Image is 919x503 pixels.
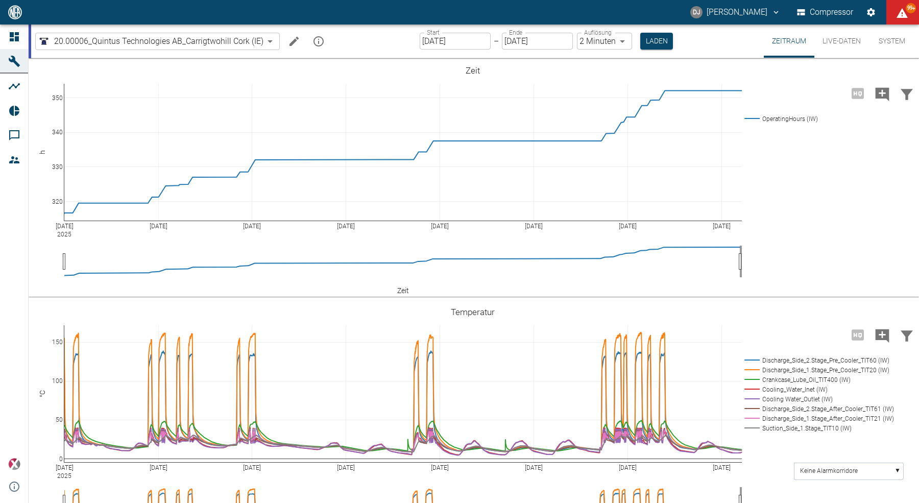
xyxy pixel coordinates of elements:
[420,33,491,50] input: DD.MM.YYYY
[845,88,870,98] span: Hohe Auflösung nur für Zeiträume von <3 Tagen verfügbar
[577,33,632,50] div: 2 Minuten
[54,35,263,47] span: 20.00006_Quintus Technologies AB_Carrigtwohill Cork (IE)
[764,25,814,58] button: Zeitraum
[869,25,915,58] button: System
[509,28,522,37] label: Ende
[800,467,858,474] text: Keine Alarmkorridore
[690,6,703,18] div: DJ
[38,35,263,47] a: 20.00006_Quintus Technologies AB_Carrigtwohill Cork (IE)
[584,28,612,37] label: Auflösung
[795,3,856,21] button: Compressor
[689,3,782,21] button: david.jasper@nea-x.de
[906,3,916,13] span: 99+
[862,3,880,21] button: Einstellungen
[502,33,573,50] input: DD.MM.YYYY
[870,80,894,107] button: Kommentar hinzufügen
[814,25,869,58] button: Live-Daten
[870,322,894,348] button: Kommentar hinzufügen
[845,329,870,339] span: Hohe Auflösung nur für Zeiträume von <3 Tagen verfügbar
[640,33,673,50] button: Laden
[7,5,23,19] img: logo
[894,322,919,348] button: Daten filtern
[894,80,919,107] button: Daten filtern
[8,458,20,470] img: Xplore Logo
[494,35,499,47] p: –
[427,28,440,37] label: Start
[284,31,304,52] button: Machine bearbeiten
[308,31,329,52] button: mission info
